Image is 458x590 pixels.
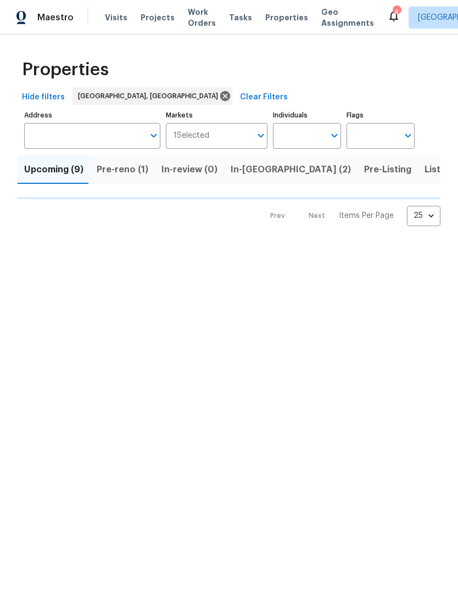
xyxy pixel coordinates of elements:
div: 25 [407,201,440,230]
span: Work Orders [188,7,216,29]
button: Open [327,128,342,143]
span: Pre-reno (1) [97,162,148,177]
p: Items Per Page [339,210,394,221]
span: Projects [141,12,175,23]
span: Hide filters [22,91,65,104]
label: Markets [166,112,268,119]
button: Hide filters [18,87,69,108]
span: In-review (0) [161,162,217,177]
span: Visits [105,12,127,23]
span: Properties [22,64,109,75]
span: Tasks [229,14,252,21]
span: Pre-Listing [364,162,411,177]
span: Maestro [37,12,74,23]
span: 1 Selected [174,131,209,141]
button: Clear Filters [236,87,292,108]
label: Address [24,112,160,119]
span: Clear Filters [240,91,288,104]
button: Open [253,128,269,143]
span: [GEOGRAPHIC_DATA], [GEOGRAPHIC_DATA] [78,91,222,102]
span: In-[GEOGRAPHIC_DATA] (2) [231,162,351,177]
label: Individuals [273,112,341,119]
label: Flags [347,112,415,119]
span: Properties [265,12,308,23]
span: Geo Assignments [321,7,374,29]
div: 4 [393,7,400,18]
div: [GEOGRAPHIC_DATA], [GEOGRAPHIC_DATA] [72,87,232,105]
button: Open [146,128,161,143]
button: Open [400,128,416,143]
nav: Pagination Navigation [260,206,440,226]
span: Upcoming (9) [24,162,83,177]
